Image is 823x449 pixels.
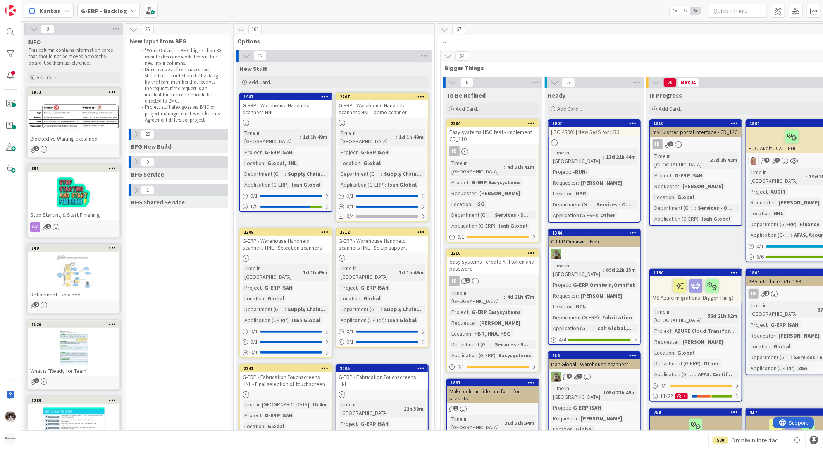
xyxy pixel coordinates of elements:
span: New Input from BFG [130,37,221,45]
div: 758Scan for SSL/TLS version <1.2 issues [650,409,742,442]
span: : [806,172,807,181]
span: : [360,294,362,303]
div: 0/1 [447,362,539,372]
div: Project [551,281,570,289]
div: Application (G-ERP) [243,180,289,189]
div: [ISO 45001] New SaaS for HBS [549,127,640,137]
div: 886 [549,352,640,359]
div: Project [339,148,358,156]
span: New Stuff [239,65,267,72]
span: BFG Service [131,170,164,178]
span: : [289,180,290,189]
div: 1973 [28,89,119,96]
div: 1130MS Azure migrations (Bigger Thing) [650,269,742,303]
div: 4d 21h 41m [505,163,536,171]
span: : [775,198,777,207]
div: 0/1 [650,381,742,391]
div: G-ERP ISAH [359,283,391,292]
span: : [699,214,700,223]
div: 0/1 [447,232,539,242]
div: -RUN- [571,168,589,176]
div: Other [598,211,617,219]
div: Stop Starting & Start Finishing [28,210,119,220]
div: 4d 21h 47m [505,293,536,301]
div: Time in [GEOGRAPHIC_DATA] [449,288,504,305]
span: Add Card... [659,105,684,112]
div: 1126What is "Ready for Team" [28,321,119,376]
b: G-ERP - Backlog [81,7,127,15]
div: Department (G-ERP) [749,220,797,228]
span: 1 [668,141,673,146]
span: : [504,163,505,171]
div: 2210 [447,250,539,257]
span: : [285,170,286,178]
div: 891 [28,165,119,172]
img: TT [551,249,561,259]
div: Department (G-ERP) [449,211,492,219]
div: Isah Global [386,180,418,189]
span: 2x [680,7,690,15]
div: 69d 22h 13m [604,266,638,274]
div: 0/1 [336,202,428,211]
div: Project [749,187,768,196]
div: 2007 [552,121,640,126]
span: Support [16,1,35,10]
div: 2241G-ERP - Fabrication Touchscreens HNL - Final selection of touchscreen [240,365,332,389]
div: Max 15 [680,81,697,84]
span: 67 [452,25,465,34]
span: : [264,159,265,167]
span: : [300,268,301,277]
div: [PERSON_NAME] [579,291,624,300]
div: G-ERP Omniwin/Omnifab [571,281,638,289]
div: [PERSON_NAME] [477,189,522,197]
span: : [262,283,263,292]
div: 1344 [549,230,640,236]
div: HNL [771,209,785,218]
div: Requester [449,189,476,197]
div: Time in [GEOGRAPHIC_DATA] [551,148,603,165]
div: Location [243,294,264,303]
img: Visit kanbanzone.com [5,5,16,16]
span: : [603,153,604,161]
span: : [695,204,696,212]
span: : [578,178,579,187]
div: Application (G-ERP) [653,214,699,223]
div: 2204 [451,121,539,126]
span: : [570,281,571,289]
span: : [674,193,675,201]
div: Department (G-ERP) [653,204,695,212]
div: Project [449,178,468,187]
span: 109 [248,25,262,34]
div: G-ERP ISAH [359,148,391,156]
div: 0/1 [336,337,428,347]
span: : [300,133,301,141]
div: Finance [798,220,821,228]
div: 140Refinement Explained [28,245,119,300]
div: Services - O... [594,200,632,209]
div: 2005G-ERP - Fabrication Touchscreens HNL [336,365,428,389]
span: Options [238,37,425,45]
div: 2212G-ERP - Warehouse Handheld scanners HNL - Setup support [336,229,428,253]
div: Global, HNL [265,159,299,167]
div: 1344 [552,230,640,236]
span: : [468,178,470,187]
div: 758 [650,409,742,416]
span: 1 [764,158,770,163]
div: G-ERP ISAH [673,171,704,180]
div: 4/4 [549,335,640,344]
div: 2210easy systems - create API token and password [447,250,539,274]
div: Time in [GEOGRAPHIC_DATA] [339,129,396,146]
span: 1 [764,291,770,296]
div: Department (G-ERP) [243,170,285,178]
div: G-ERP - Warehouse Handheld scanners HNL - demo scanner [336,100,428,117]
div: 2209 [240,229,332,236]
div: 886Isah Global - Warehouse scanners [549,352,640,369]
div: Location [339,294,360,303]
div: 2209 [244,230,332,235]
div: Global [362,159,382,167]
div: G-ERP - Warehouse Handheld scanners HNL - Setup support [336,236,428,253]
div: Project [339,283,358,292]
div: 2212 [340,230,428,235]
span: : [385,180,386,189]
div: 0/1 [336,327,428,336]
